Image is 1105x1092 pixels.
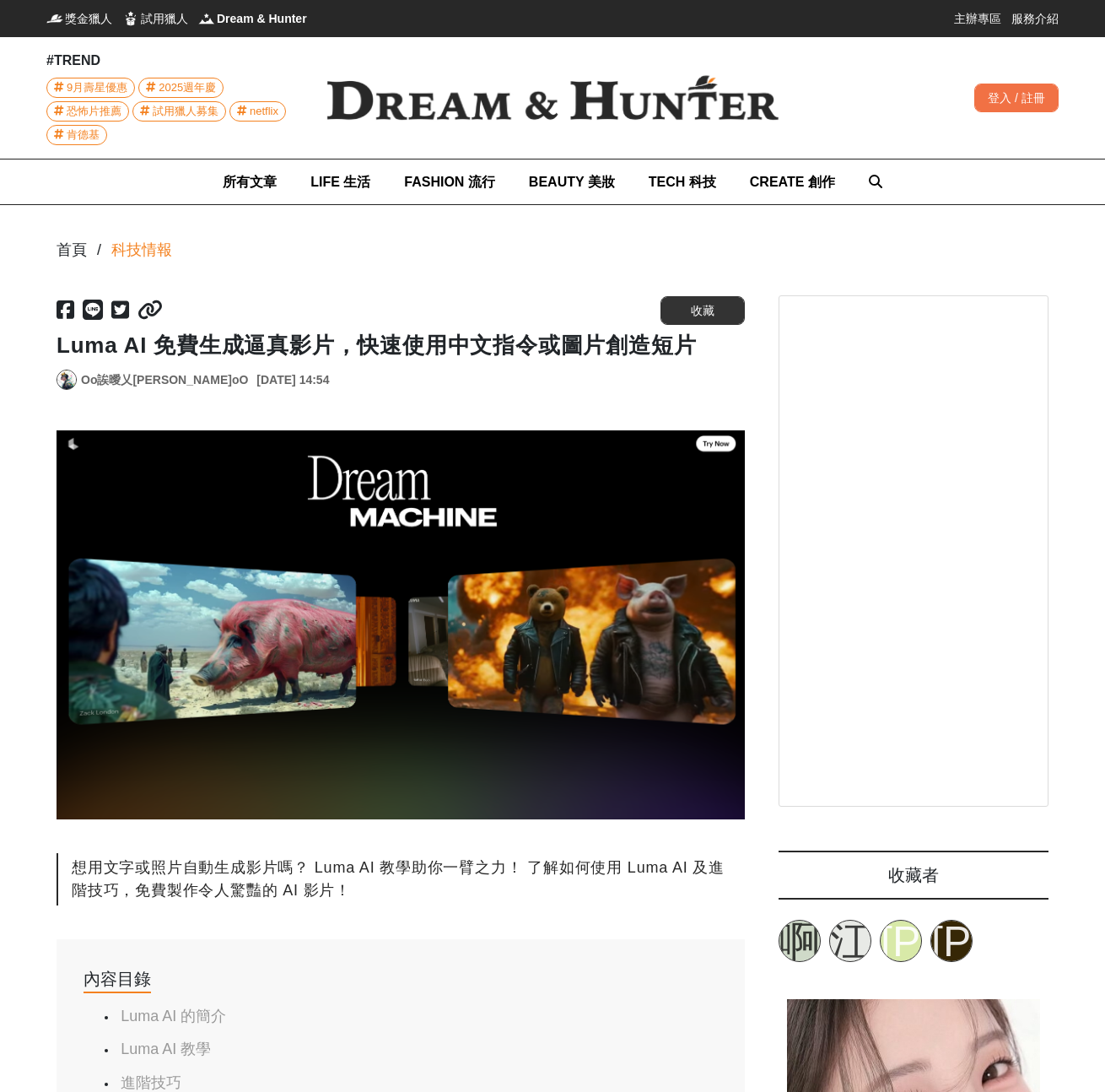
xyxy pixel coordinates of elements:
[132,101,226,122] a: 試用獵人募集
[880,920,922,962] a: [PERSON_NAME]
[57,370,76,389] img: Avatar
[649,175,716,189] span: TECH 科技
[46,10,63,27] img: 獎金獵人
[529,175,615,189] span: BEAUTY 美妝
[46,10,112,27] a: 獎金獵人獎金獵人
[750,175,835,189] span: CREATE 創作
[779,920,821,962] a: 啊
[954,10,1001,27] a: 主辦專區
[404,175,495,189] span: FASHION 流行
[46,51,299,71] div: #TREND
[888,866,939,884] span: 收藏者
[57,239,87,262] div: 首頁
[223,159,277,204] a: 所有文章
[529,159,615,204] a: BEAUTY 美妝
[67,126,100,144] span: 肯德基
[250,102,278,121] span: netflix
[198,10,307,27] a: Dream & HunterDream & Hunter
[57,853,745,905] div: 想用文字或照片自動生成影片嗎？ Luma AI 教學助你一臂之力！ 了解如何使用 Luma AI 及進階技巧，免費製作令人驚豔的 AI 影片！
[122,10,188,27] a: 試用獵人試用獵人
[57,430,745,819] img: Luma AI 免費生成逼真影片，快速使用中文指令或圖片創造短片
[67,102,121,121] span: 恐怖片推薦
[223,175,277,189] span: 所有文章
[46,125,107,145] a: 肯德基
[974,84,1059,112] div: 登入 / 註冊
[65,10,112,27] span: 獎金獵人
[57,370,77,390] a: Avatar
[217,10,307,27] span: Dream & Hunter
[97,239,101,262] div: /
[46,78,135,98] a: 9月壽星優惠
[310,175,370,189] span: LIFE 生活
[299,48,806,148] img: Dream & Hunter
[256,371,329,389] div: [DATE] 14:54
[198,10,215,27] img: Dream & Hunter
[1011,10,1059,27] a: 服務介紹
[138,78,224,98] a: 2025週年慶
[84,966,151,993] div: 內容目錄
[229,101,286,122] a: netflix
[660,296,745,325] button: 收藏
[310,159,370,204] a: LIFE 生活
[159,78,216,97] span: 2025週年慶
[46,101,129,122] a: 恐怖片推薦
[750,159,835,204] a: CREATE 創作
[404,159,495,204] a: FASHION 流行
[67,78,127,97] span: 9月壽星優惠
[930,920,973,962] a: [PERSON_NAME]
[121,1041,211,1057] a: Luma AI 教學
[81,371,248,389] a: Oo誒曖乂[PERSON_NAME]oO
[121,1074,181,1091] a: 進階技巧
[153,102,218,121] span: 試用獵人募集
[141,10,188,27] span: 試用獵人
[111,239,172,262] a: 科技情報
[57,332,745,359] h1: Luma AI 免費生成逼真影片，快速使用中文指令或圖片創造短片
[649,159,716,204] a: TECH 科技
[121,1008,226,1024] a: Luma AI 的簡介
[122,10,139,27] img: 試用獵人
[829,920,871,962] a: 江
